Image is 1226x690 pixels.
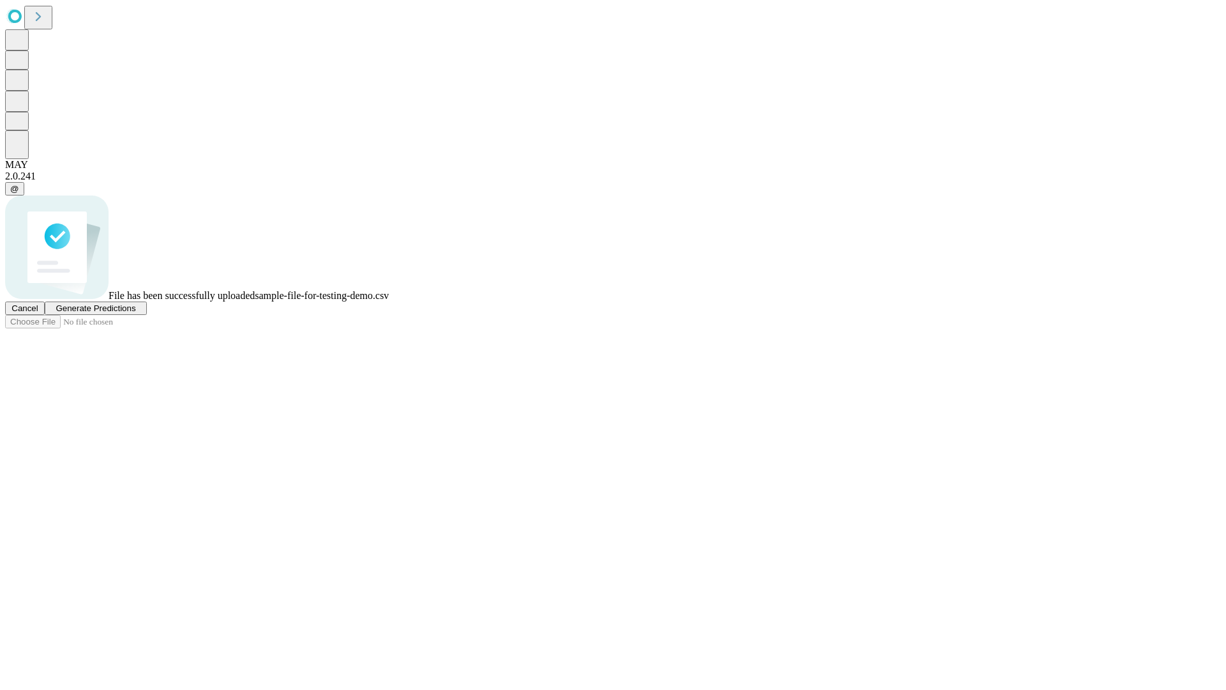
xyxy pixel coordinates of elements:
span: sample-file-for-testing-demo.csv [255,290,389,301]
div: MAY [5,159,1221,171]
span: Generate Predictions [56,303,135,313]
button: @ [5,182,24,195]
div: 2.0.241 [5,171,1221,182]
button: Generate Predictions [45,302,147,315]
span: @ [10,184,19,194]
span: Cancel [11,303,38,313]
span: File has been successfully uploaded [109,290,255,301]
button: Cancel [5,302,45,315]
